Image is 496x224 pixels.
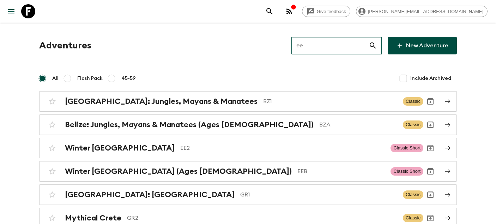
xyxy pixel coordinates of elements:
span: Classic Short [391,167,423,176]
span: Include Archived [410,75,451,82]
span: Flash Pack [77,75,103,82]
span: Classic [403,120,423,129]
a: Give feedback [302,6,350,17]
h2: Winter [GEOGRAPHIC_DATA] [65,143,175,153]
button: Archive [423,141,437,155]
p: BZA [319,120,397,129]
button: search adventures [262,4,277,18]
button: Archive [423,164,437,178]
span: Classic [403,190,423,199]
a: Winter [GEOGRAPHIC_DATA]EE2Classic ShortArchive [39,138,457,158]
p: BZ1 [263,97,397,106]
p: GR1 [240,190,397,199]
button: Archive [423,118,437,132]
h2: [GEOGRAPHIC_DATA]: Jungles, Mayans & Manatees [65,97,258,106]
h2: Belize: Jungles, Mayans & Manatees (Ages [DEMOGRAPHIC_DATA]) [65,120,314,129]
span: Classic Short [391,144,423,152]
span: 45-59 [121,75,136,82]
input: e.g. AR1, Argentina [291,36,369,55]
button: Archive [423,94,437,108]
h2: [GEOGRAPHIC_DATA]: [GEOGRAPHIC_DATA] [65,190,235,199]
span: Classic [403,97,423,106]
h2: Mythical Crete [65,213,121,223]
span: All [52,75,59,82]
h2: Winter [GEOGRAPHIC_DATA] (Ages [DEMOGRAPHIC_DATA]) [65,167,292,176]
a: Winter [GEOGRAPHIC_DATA] (Ages [DEMOGRAPHIC_DATA])EEBClassic ShortArchive [39,161,457,182]
span: Give feedback [313,9,350,14]
p: GR2 [127,214,397,222]
span: [PERSON_NAME][EMAIL_ADDRESS][DOMAIN_NAME] [364,9,487,14]
div: [PERSON_NAME][EMAIL_ADDRESS][DOMAIN_NAME] [356,6,488,17]
h1: Adventures [39,39,91,53]
a: [GEOGRAPHIC_DATA]: [GEOGRAPHIC_DATA]GR1ClassicArchive [39,184,457,205]
a: Belize: Jungles, Mayans & Manatees (Ages [DEMOGRAPHIC_DATA])BZAClassicArchive [39,114,457,135]
a: New Adventure [388,37,457,54]
button: menu [4,4,18,18]
p: EE2 [180,144,385,152]
p: EEB [297,167,385,176]
button: Archive [423,188,437,202]
a: [GEOGRAPHIC_DATA]: Jungles, Mayans & ManateesBZ1ClassicArchive [39,91,457,112]
span: Classic [403,214,423,222]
